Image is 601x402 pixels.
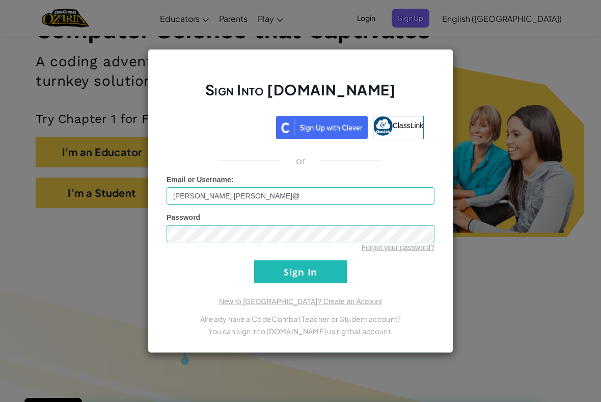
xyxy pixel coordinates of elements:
p: You can sign into [DOMAIN_NAME] using that account. [167,325,434,337]
span: Email or Username [167,175,231,184]
a: Sign in with Google. Opens in new tab [177,116,271,139]
p: Already have a CodeCombat Teacher or Student account? [167,313,434,325]
a: New to [GEOGRAPHIC_DATA]? Create an Account [219,297,382,306]
h2: Sign Into [DOMAIN_NAME] [167,80,434,110]
span: ClassLink [393,121,424,130]
img: clever_sso_button@2x.png [276,116,368,139]
label: : [167,174,234,185]
p: or [296,155,306,167]
div: Sign in with Google. Opens in new tab [177,115,271,137]
input: Sign In [254,260,347,283]
img: classlink-logo-small.png [373,116,393,136]
iframe: Sign in with Google Button [172,115,276,137]
a: Forgot your password? [362,243,434,252]
span: Password [167,213,200,221]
